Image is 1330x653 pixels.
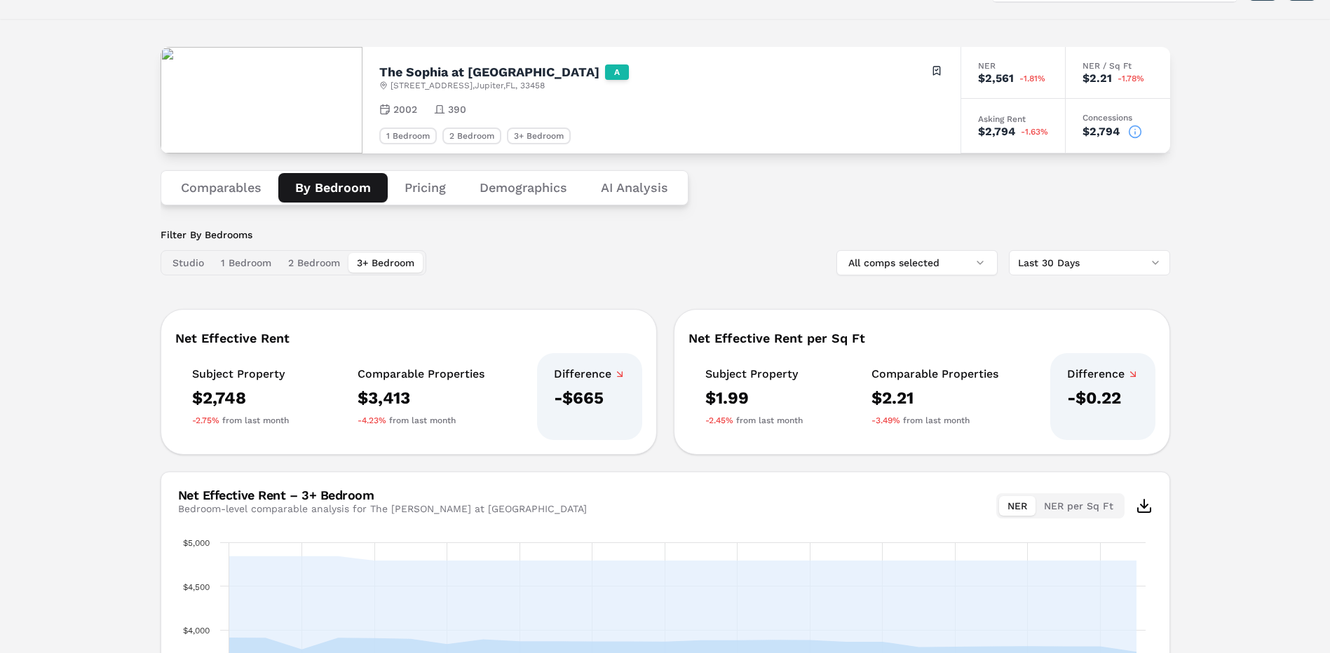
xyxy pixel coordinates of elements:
[1083,126,1120,137] div: $2,794
[358,387,484,409] div: $3,413
[280,253,348,273] button: 2 Bedroom
[871,387,998,409] div: $2.21
[1036,496,1122,516] button: NER per Sq Ft
[192,387,289,409] div: $2,748
[358,415,386,426] span: -4.23%
[554,387,625,409] div: -$665
[871,415,998,426] div: from last month
[463,173,584,202] button: Demographics
[554,367,625,381] div: Difference
[448,102,466,116] span: 390
[978,115,1048,123] div: Asking Rent
[379,128,437,144] div: 1 Bedroom
[348,253,423,273] button: 3+ Bedroom
[705,387,803,409] div: $1.99
[1021,128,1048,136] span: -1.63%
[705,415,803,426] div: from last month
[605,64,629,80] div: A
[164,173,278,202] button: Comparables
[161,228,426,242] label: Filter By Bedrooms
[212,253,280,273] button: 1 Bedroom
[871,367,998,381] div: Comparable Properties
[278,173,388,202] button: By Bedroom
[388,173,463,202] button: Pricing
[391,80,545,91] span: [STREET_ADDRESS] , Jupiter , FL , 33458
[183,626,210,635] text: $4,000
[1118,74,1144,83] span: -1.78%
[1083,114,1153,122] div: Concessions
[978,62,1048,70] div: NER
[178,489,587,502] div: Net Effective Rent – 3+ Bedroom
[442,128,501,144] div: 2 Bedroom
[192,415,289,426] div: from last month
[1067,387,1139,409] div: -$0.22
[192,367,289,381] div: Subject Property
[871,415,900,426] span: -3.49%
[1083,62,1153,70] div: NER / Sq Ft
[836,250,998,275] button: All comps selected
[507,128,571,144] div: 3+ Bedroom
[1083,73,1112,84] div: $2.21
[393,102,417,116] span: 2002
[183,538,210,548] text: $5,000
[175,332,642,345] div: Net Effective Rent
[978,126,1015,137] div: $2,794
[178,502,587,516] div: Bedroom-level comparable analysis for The [PERSON_NAME] at [GEOGRAPHIC_DATA]
[183,582,210,592] text: $4,500
[358,415,484,426] div: from last month
[705,367,803,381] div: Subject Property
[192,415,219,426] span: -2.75%
[1019,74,1045,83] span: -1.81%
[358,367,484,381] div: Comparable Properties
[379,66,599,78] h2: The Sophia at [GEOGRAPHIC_DATA]
[705,415,733,426] span: -2.45%
[688,332,1155,345] div: Net Effective Rent per Sq Ft
[164,253,212,273] button: Studio
[999,496,1036,516] button: NER
[978,73,1014,84] div: $2,561
[1067,367,1139,381] div: Difference
[584,173,685,202] button: AI Analysis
